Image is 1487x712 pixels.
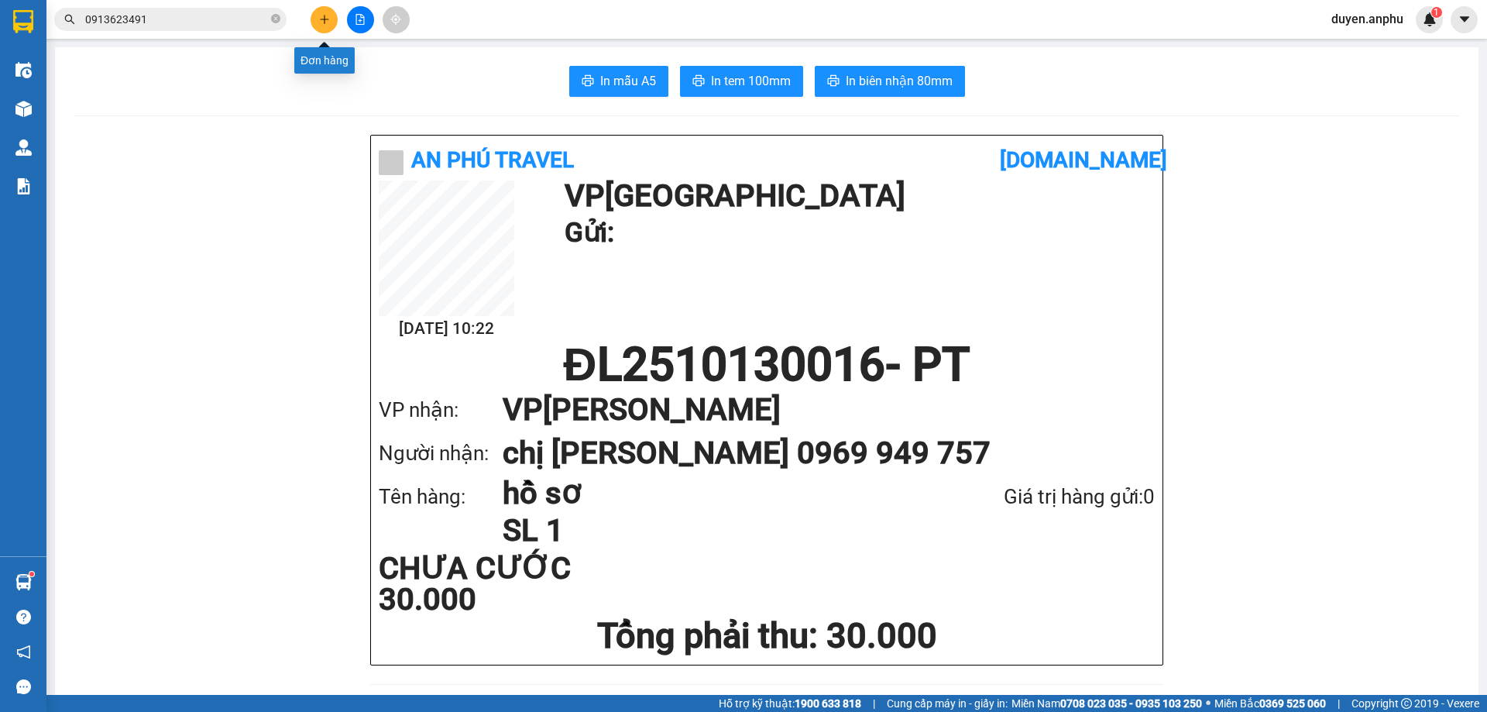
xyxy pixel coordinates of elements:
[1451,6,1478,33] button: caret-down
[887,695,1008,712] span: Cung cấp máy in - giấy in:
[569,66,668,97] button: printerIn mẫu A5
[711,71,791,91] span: In tem 100mm
[411,147,574,173] b: An Phú Travel
[16,645,31,659] span: notification
[294,47,355,74] div: Đơn hàng
[379,553,635,615] div: CHƯA CƯỚC 30.000
[15,574,32,590] img: warehouse-icon
[680,66,803,97] button: printerIn tem 100mm
[355,14,366,25] span: file-add
[15,62,32,78] img: warehouse-icon
[1000,147,1167,173] b: [DOMAIN_NAME]
[15,101,32,117] img: warehouse-icon
[582,74,594,89] span: printer
[503,512,922,549] h1: SL 1
[1060,697,1202,710] strong: 0708 023 035 - 0935 103 250
[347,6,374,33] button: file-add
[922,481,1155,513] div: Giá trị hàng gửi: 0
[13,10,33,33] img: logo-vxr
[271,14,280,23] span: close-circle
[815,66,965,97] button: printerIn biên nhận 80mm
[795,697,861,710] strong: 1900 633 818
[565,212,1147,254] h1: Gửi:
[1206,700,1211,707] span: ⚪️
[311,6,338,33] button: plus
[379,316,514,342] h2: [DATE] 10:22
[503,475,922,512] h1: hồ sơ
[1458,12,1472,26] span: caret-down
[503,432,1124,475] h1: chị [PERSON_NAME] 0969 949 757
[719,695,861,712] span: Hỗ trợ kỹ thuật:
[379,615,1155,657] h1: Tổng phải thu: 30.000
[379,394,503,426] div: VP nhận:
[1431,7,1442,18] sup: 1
[1259,697,1326,710] strong: 0369 525 060
[319,14,330,25] span: plus
[1011,695,1202,712] span: Miền Nam
[271,12,280,27] span: close-circle
[29,572,34,576] sup: 1
[64,14,75,25] span: search
[692,74,705,89] span: printer
[379,438,503,470] div: Người nhận:
[390,14,401,25] span: aim
[383,6,410,33] button: aim
[846,71,953,91] span: In biên nhận 80mm
[16,679,31,694] span: message
[15,139,32,156] img: warehouse-icon
[565,181,1147,212] h1: VP [GEOGRAPHIC_DATA]
[16,610,31,624] span: question-circle
[379,481,503,513] div: Tên hàng:
[1401,698,1412,709] span: copyright
[1319,9,1416,29] span: duyen.anphu
[1423,12,1437,26] img: icon-new-feature
[1338,695,1340,712] span: |
[379,342,1155,388] h1: ĐL2510130016 - PT
[1214,695,1326,712] span: Miền Bắc
[85,11,268,28] input: Tìm tên, số ĐT hoặc mã đơn
[1434,7,1439,18] span: 1
[600,71,656,91] span: In mẫu A5
[503,388,1124,432] h1: VP [PERSON_NAME]
[873,695,875,712] span: |
[827,74,840,89] span: printer
[15,178,32,194] img: solution-icon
